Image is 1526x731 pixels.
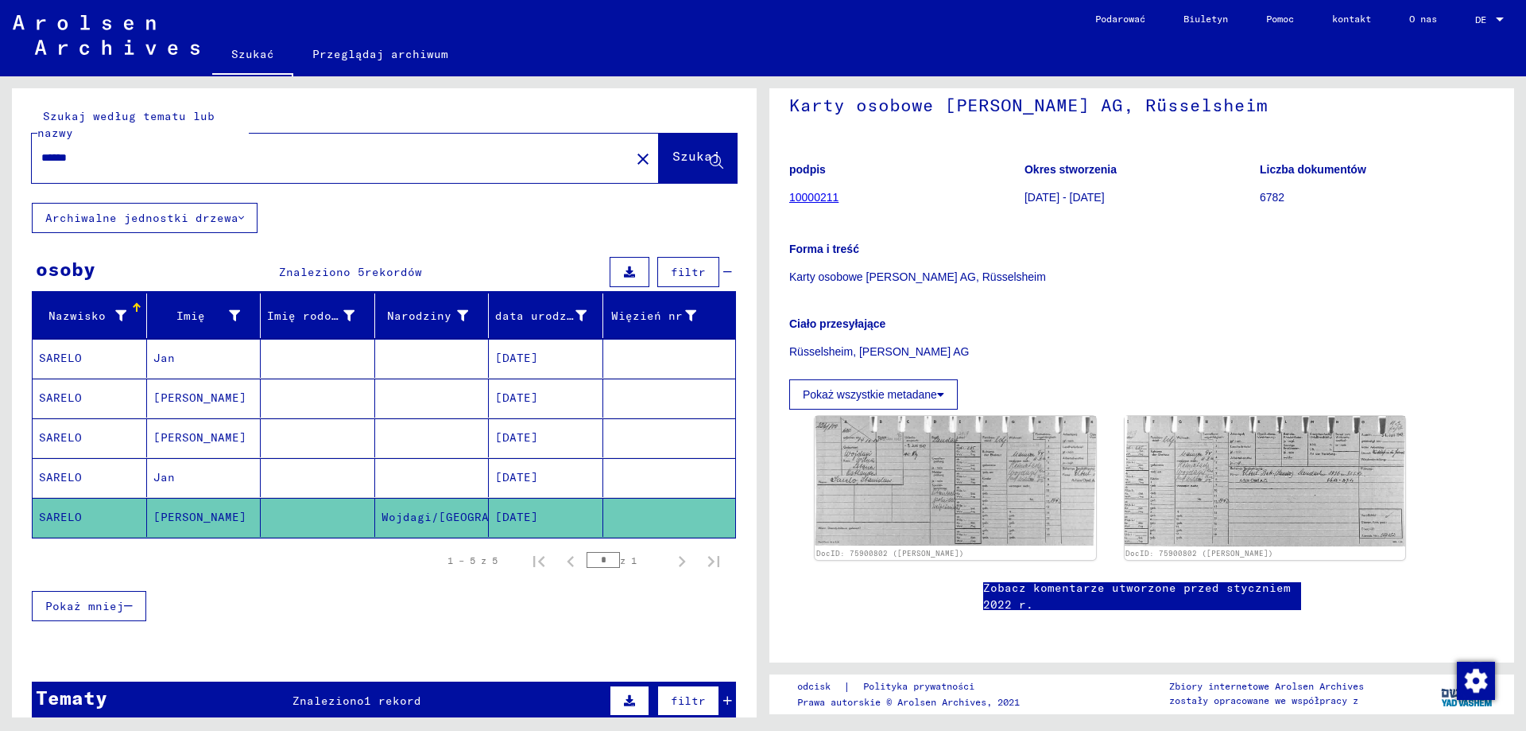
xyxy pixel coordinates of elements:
[36,257,95,281] font: osoby
[32,203,258,233] button: Archiwalne jednostki drzewa
[1457,662,1495,700] img: Zmiana zgody
[523,545,555,577] button: Pierwsza strona
[45,211,238,225] font: Archiwalne jednostki drzewa
[45,599,124,613] font: Pokaż mniej
[789,94,1268,116] font: Karty osobowe [PERSON_NAME] AG, Rüsselsheim
[267,303,374,329] div: Imię rodowe
[39,510,82,524] font: SARELO
[39,391,82,405] font: SARELO
[863,680,974,692] font: Polityka prywatności
[657,257,719,287] button: filtr
[627,142,659,174] button: Jasne
[39,430,82,445] font: SARELO
[153,510,246,524] font: [PERSON_NAME]
[495,351,538,365] font: [DATE]
[364,694,421,708] font: 1 rekord
[495,309,595,323] font: data urodzenia
[153,470,175,484] font: Jan
[365,265,422,279] font: rekordów
[672,148,720,164] font: Szukaj
[147,294,261,338] mat-header-cell: Imię
[816,549,964,558] a: DocID: 75900802 ([PERSON_NAME])
[797,696,1020,708] font: Prawa autorskie © Arolsen Archives, 2021
[1125,549,1273,558] a: DocID: 75900802 ([PERSON_NAME])
[375,294,490,338] mat-header-cell: Narodziny
[495,391,538,405] font: [DATE]
[39,351,82,365] font: SARELO
[797,680,831,692] font: odcisk
[261,294,375,338] mat-header-cell: Imię rodowe
[797,679,843,695] a: odcisk
[603,294,736,338] mat-header-cell: Więzień nr
[1260,163,1366,176] font: Liczba dokumentów
[789,163,826,176] font: podpis
[153,351,175,365] font: Jan
[39,470,82,484] font: SARELO
[803,388,937,401] font: Pokaż wszystkie metadane
[32,591,146,621] button: Pokaż mniej
[267,309,346,323] font: Imię rodowe
[387,309,451,323] font: Narodziny
[983,580,1301,613] a: Zobacz komentarze utworzone przed styczniem 2022 r.
[312,47,448,61] font: Przeglądaj archiwum
[815,416,1096,546] img: 001.jpg
[789,317,885,330] font: Ciało przesyłające
[495,470,538,484] font: [DATE]
[212,35,293,76] a: Szukać
[1438,674,1497,714] img: yv_logo.png
[698,545,730,577] button: Ostatnia strona
[153,391,246,405] font: [PERSON_NAME]
[659,134,737,183] button: Szukaj
[381,303,489,329] div: Narodziny
[36,686,107,710] font: Tematy
[620,554,637,566] font: z 1
[983,581,1291,612] font: Zobacz komentarze utworzone przed styczniem 2022 r.
[37,109,215,140] font: Szukaj według tematu lub nazwy
[495,510,538,524] font: [DATE]
[1125,416,1406,546] img: 002.jpg
[495,303,606,329] div: data urodzenia
[279,265,365,279] font: Znaleziono 5
[1266,13,1294,25] font: Pomoc
[789,243,859,255] font: Forma i treść
[850,679,993,695] a: Polityka prywatności
[39,303,146,329] div: Nazwisko
[843,679,850,694] font: |
[789,270,1046,283] font: Karty osobowe [PERSON_NAME] AG, Rüsselsheim
[1260,191,1284,204] font: 6782
[489,294,603,338] mat-header-cell: data urodzenia
[447,554,498,566] font: 1 – 5 z 5
[789,345,969,358] font: Rüsselsheim, [PERSON_NAME] AG
[671,694,706,708] font: filtr
[1475,14,1486,25] font: DE
[1183,13,1228,25] font: Biuletyn
[176,309,205,323] font: Imię
[292,694,364,708] font: Znaleziono
[657,686,719,716] button: filtr
[789,379,958,410] button: Pokaż wszystkie metadane
[789,191,839,204] a: 10000211
[1169,694,1358,706] font: zostały opracowane we współpracy z
[1095,13,1145,25] font: Podarować
[381,510,560,524] font: Wojdagi/[GEOGRAPHIC_DATA]
[555,545,587,577] button: Poprzednia strona
[153,430,246,445] font: [PERSON_NAME]
[666,545,698,577] button: Następna strona
[48,309,106,323] font: Nazwisko
[1409,13,1437,25] font: O nas
[293,35,467,73] a: Przeglądaj archiwum
[1024,191,1105,204] font: [DATE] - [DATE]
[1024,163,1117,176] font: Okres stworzenia
[633,150,653,169] mat-icon: close
[495,430,538,445] font: [DATE]
[610,303,717,329] div: Więzień nr
[1169,680,1364,692] font: Zbiory internetowe Arolsen Archives
[671,265,706,279] font: filtr
[1332,13,1371,25] font: kontakt
[153,303,261,329] div: Imię
[33,294,147,338] mat-header-cell: Nazwisko
[231,47,274,61] font: Szukać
